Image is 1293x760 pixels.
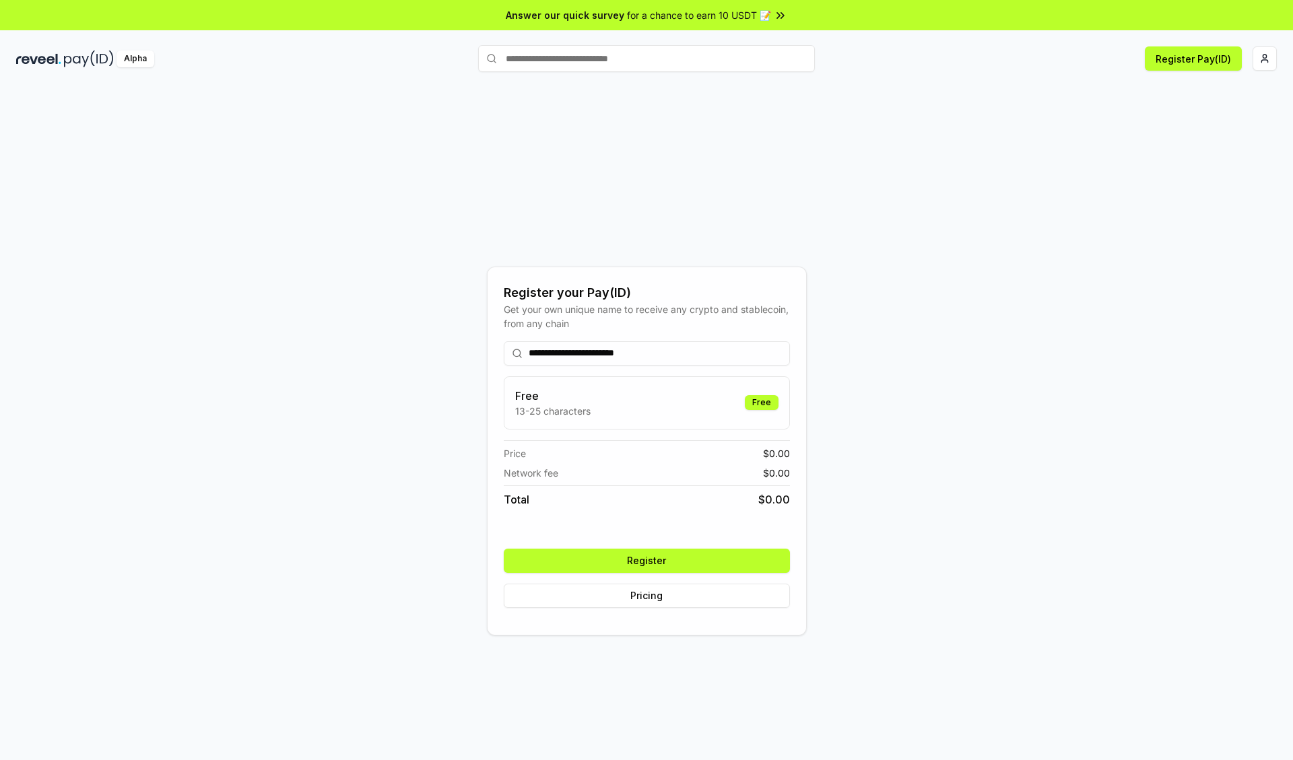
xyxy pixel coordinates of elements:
[763,446,790,460] span: $ 0.00
[504,549,790,573] button: Register
[627,8,771,22] span: for a chance to earn 10 USDT 📝
[117,50,154,67] div: Alpha
[504,302,790,331] div: Get your own unique name to receive any crypto and stablecoin, from any chain
[515,388,591,404] h3: Free
[758,491,790,508] span: $ 0.00
[504,283,790,302] div: Register your Pay(ID)
[515,404,591,418] p: 13-25 characters
[506,8,624,22] span: Answer our quick survey
[16,50,61,67] img: reveel_dark
[745,395,778,410] div: Free
[64,50,114,67] img: pay_id
[504,446,526,460] span: Price
[763,466,790,480] span: $ 0.00
[504,466,558,480] span: Network fee
[504,491,529,508] span: Total
[1145,46,1242,71] button: Register Pay(ID)
[504,584,790,608] button: Pricing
